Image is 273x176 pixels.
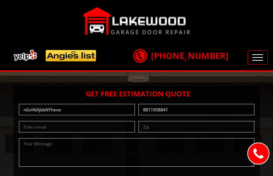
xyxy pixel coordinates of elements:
[131,47,149,65] img: call.png
[17,90,256,98] h2: Get Free Estimation Quote
[19,104,135,115] input: Name
[83,7,190,35] img: Lakewood.png
[11,47,99,64] img: add.png
[248,50,268,65] button: Toggle navigation
[138,104,254,115] input: Phone
[133,50,228,61] a: [PHONE_NUMBER]
[19,121,135,132] input: Enter email
[138,121,254,132] input: Zip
